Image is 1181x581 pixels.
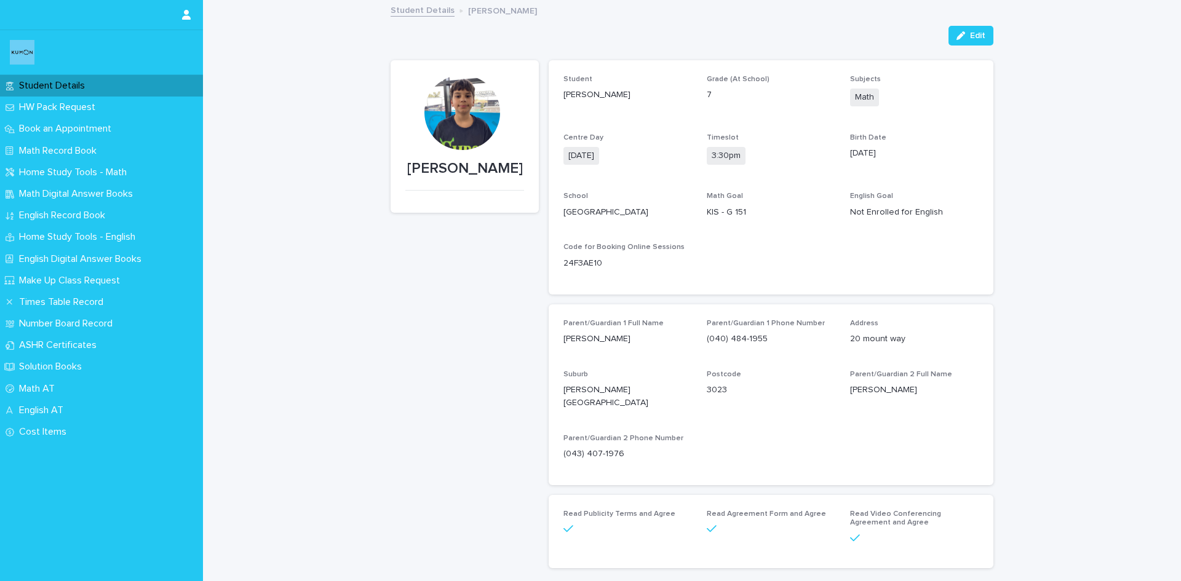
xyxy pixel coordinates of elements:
[563,243,685,251] span: Code for Booking Online Sessions
[563,134,603,141] span: Centre Day
[563,384,692,409] p: [PERSON_NAME][GEOGRAPHIC_DATA]
[405,160,524,178] p: [PERSON_NAME]
[707,384,835,397] p: 3023
[707,76,769,83] span: Grade (At School)
[14,123,121,135] p: Book an Appointment
[563,206,692,219] p: [GEOGRAPHIC_DATA]
[14,145,106,157] p: Math Record Book
[14,405,73,416] p: English AT
[14,318,122,330] p: Number Board Record
[563,333,692,346] p: [PERSON_NAME]
[850,147,979,160] p: [DATE]
[948,26,993,45] button: Edit
[563,435,683,442] span: Parent/Guardian 2 Phone Number
[14,101,105,113] p: HW Pack Request
[707,192,743,200] span: Math Goal
[707,334,768,343] a: (040) 484-1955
[563,89,692,101] p: [PERSON_NAME]
[850,320,878,327] span: Address
[707,320,825,327] span: Parent/Guardian 1 Phone Number
[14,383,65,395] p: Math AT
[850,510,941,526] span: Read Video Conferencing Agreement and Agree
[391,2,455,17] a: Student Details
[850,192,893,200] span: English Goal
[14,167,137,178] p: Home Study Tools - Math
[468,3,537,17] p: [PERSON_NAME]
[707,147,746,165] span: 3:30pm
[14,253,151,265] p: English Digital Answer Books
[707,510,826,518] span: Read Agreement Form and Agree
[14,361,92,373] p: Solution Books
[14,275,130,287] p: Make Up Class Request
[850,206,979,219] p: Not Enrolled for English
[563,76,592,83] span: Student
[707,89,835,101] p: 7
[14,231,145,243] p: Home Study Tools - English
[850,333,979,346] p: 20 mount way
[850,371,952,378] span: Parent/Guardian 2 Full Name
[563,192,588,200] span: School
[563,449,624,458] a: (043) 407-1976
[563,371,588,378] span: Suburb
[10,40,34,65] img: o6XkwfS7S2qhyeB9lxyF
[563,257,602,270] p: 24F3AE10
[850,89,879,106] span: Math
[707,371,741,378] span: Postcode
[850,76,881,83] span: Subjects
[14,339,106,351] p: ASHR Certificates
[14,296,113,308] p: Times Table Record
[563,320,664,327] span: Parent/Guardian 1 Full Name
[14,426,76,438] p: Cost Items
[14,80,95,92] p: Student Details
[970,31,985,40] span: Edit
[563,510,675,518] span: Read Publicity Terms and Agree
[14,188,143,200] p: Math Digital Answer Books
[14,210,115,221] p: English Record Book
[707,206,835,219] p: KIS - G 151
[563,147,599,165] span: [DATE]
[707,134,739,141] span: Timeslot
[850,384,979,397] p: [PERSON_NAME]
[850,134,886,141] span: Birth Date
